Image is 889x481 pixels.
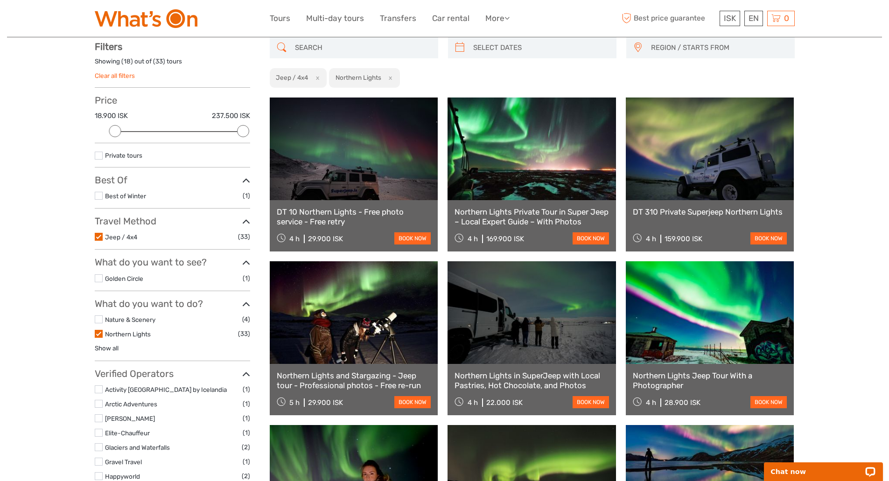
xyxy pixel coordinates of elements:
[105,415,155,422] a: [PERSON_NAME]
[646,235,656,243] span: 4 h
[238,328,250,339] span: (33)
[105,152,142,159] a: Private tours
[243,456,250,467] span: (1)
[380,12,416,25] a: Transfers
[243,273,250,284] span: (1)
[95,111,128,121] label: 18.900 ISK
[486,398,523,407] div: 22.000 ISK
[105,386,227,393] a: Activity [GEOGRAPHIC_DATA] by Icelandia
[573,232,609,244] a: book now
[469,40,612,56] input: SELECT DATES
[243,384,250,395] span: (1)
[620,11,717,26] span: Best price guarantee
[758,452,889,481] iframe: LiveChat chat widget
[750,396,787,408] a: book now
[289,398,300,407] span: 5 h
[573,396,609,408] a: book now
[646,398,656,407] span: 4 h
[95,41,122,52] strong: Filters
[95,57,250,71] div: Showing ( ) out of ( ) tours
[665,398,700,407] div: 28.900 ISK
[455,207,609,226] a: Northern Lights Private Tour in Super Jeep – Local Expert Guide – With Photos
[276,74,308,81] h2: Jeep / 4x4
[105,330,151,338] a: Northern Lights
[277,371,431,390] a: Northern Lights and Stargazing - Jeep tour - Professional photos - Free re-run
[95,344,119,352] a: Show all
[95,174,250,186] h3: Best Of
[308,398,343,407] div: 29.900 ISK
[95,368,250,379] h3: Verified Operators
[485,12,510,25] a: More
[105,473,140,480] a: Happyworld
[95,257,250,268] h3: What do you want to see?
[289,235,300,243] span: 4 h
[105,275,143,282] a: Golden Circle
[750,232,787,244] a: book now
[155,57,163,66] label: 33
[105,429,150,437] a: Elite-Chauffeur
[724,14,736,23] span: ISK
[383,73,395,83] button: x
[455,371,609,390] a: Northern Lights in SuperJeep with Local Pastries, Hot Chocolate, and Photos
[336,74,381,81] h2: Northern Lights
[243,427,250,438] span: (1)
[95,216,250,227] h3: Travel Method
[105,233,137,241] a: Jeep / 4x4
[744,11,763,26] div: EN
[243,398,250,409] span: (1)
[105,316,155,323] a: Nature & Scenery
[238,231,250,242] span: (33)
[308,235,343,243] div: 29.900 ISK
[633,371,787,390] a: Northern Lights Jeep Tour With a Photographer
[243,413,250,424] span: (1)
[665,235,702,243] div: 159.900 ISK
[95,298,250,309] h3: What do you want to do?
[124,57,131,66] label: 18
[394,232,431,244] a: book now
[468,235,478,243] span: 4 h
[291,40,434,56] input: SEARCH
[309,73,322,83] button: x
[105,444,170,451] a: Glaciers and Waterfalls
[306,12,364,25] a: Multi-day tours
[486,235,524,243] div: 169.900 ISK
[647,40,790,56] button: REGION / STARTS FROM
[95,72,135,79] a: Clear all filters
[95,95,250,106] h3: Price
[105,458,142,466] a: Gravel Travel
[277,207,431,226] a: DT 10 Northern Lights - Free photo service - Free retry
[95,9,197,28] img: What's On
[212,111,250,121] label: 237.500 ISK
[633,207,787,216] a: DT 310 Private Superjeep Northern Lights
[783,14,791,23] span: 0
[242,442,250,453] span: (2)
[105,400,157,408] a: Arctic Adventures
[105,192,146,200] a: Best of Winter
[468,398,478,407] span: 4 h
[242,314,250,325] span: (4)
[432,12,469,25] a: Car rental
[270,12,290,25] a: Tours
[394,396,431,408] a: book now
[243,190,250,201] span: (1)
